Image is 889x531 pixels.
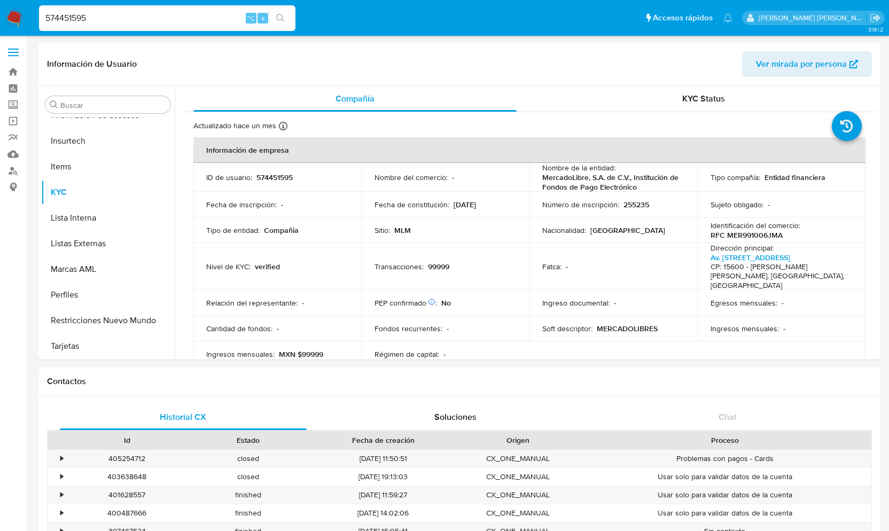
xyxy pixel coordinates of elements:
[375,173,448,182] p: Nombre del comercio :
[579,504,871,522] div: Usar solo para validar datos de la cuenta
[441,298,451,308] p: No
[711,298,777,308] p: Egresos mensuales :
[394,225,411,235] p: MLM
[309,468,457,486] div: [DATE] 19:13:03
[586,435,864,446] div: Proceso
[566,262,568,271] p: -
[542,225,586,235] p: Nacionalidad :
[60,454,63,464] div: •
[206,349,275,359] p: Ingresos mensuales :
[60,100,166,110] input: Buscar
[279,349,323,359] p: MXN $99999
[66,468,188,486] div: 403638648
[457,486,579,504] div: CX_ONE_MANUAL
[542,200,619,209] p: Número de inscripción :
[711,230,783,240] p: RFC MER991006JMA
[756,51,847,77] span: Ver mirada por persona
[188,504,309,522] div: finished
[66,504,188,522] div: 400487666
[193,121,276,131] p: Actualizado hace un mes
[269,11,291,26] button: search-icon
[768,200,770,209] p: -
[50,100,58,109] button: Buscar
[719,411,737,423] span: Chat
[206,324,272,333] p: Cantidad de fondos :
[41,231,175,256] button: Listas Externas
[206,173,252,182] p: ID de usuario :
[206,262,251,271] p: Nivel de KYC :
[579,450,871,467] div: Problemas con pagos - Cards
[309,504,457,522] div: [DATE] 14:02:06
[783,324,785,333] p: -
[375,262,424,271] p: Transacciones :
[682,92,725,105] span: KYC Status
[336,92,375,105] span: Compañía
[579,468,871,486] div: Usar solo para validar datos de la cuenta
[247,13,255,23] span: ⌥
[457,450,579,467] div: CX_ONE_MANUAL
[188,486,309,504] div: finished
[60,508,63,518] div: •
[302,298,304,308] p: -
[452,173,454,182] p: -
[256,173,293,182] p: 574451595
[542,298,610,308] p: Ingreso documental :
[711,324,779,333] p: Ingresos mensuales :
[428,262,449,271] p: 99999
[188,468,309,486] div: closed
[41,256,175,282] button: Marcas AML
[47,376,872,387] h1: Contactos
[41,128,175,154] button: Insurtech
[41,282,175,308] button: Perfiles
[195,435,301,446] div: Estado
[579,486,871,504] div: Usar solo para validar datos de la cuenta
[457,468,579,486] div: CX_ONE_MANUAL
[41,154,175,179] button: Items
[41,308,175,333] button: Restricciones Nuevo Mundo
[765,173,825,182] p: Entidad financiera
[47,59,137,69] h1: Información de Usuario
[623,200,649,209] p: 255235
[457,504,579,522] div: CX_ONE_MANUAL
[465,435,571,446] div: Origen
[375,200,449,209] p: Fecha de constitución :
[597,324,658,333] p: MERCADOLIBRES
[759,13,867,23] p: rene.vale@mercadolibre.com
[542,173,681,192] p: MercadoLibre, S.A. de C.V., Institución de Fondos de Pago Electrónico
[206,298,298,308] p: Relación del representante :
[193,137,865,163] th: Información de empresa
[60,490,63,500] div: •
[375,324,442,333] p: Fondos recurrentes :
[711,243,774,253] p: Dirección principal :
[261,13,264,23] span: s
[277,324,279,333] p: -
[281,200,283,209] p: -
[711,221,800,230] p: Identificación del comercio :
[206,225,260,235] p: Tipo de entidad :
[711,252,790,263] a: Av. [STREET_ADDRESS]
[434,411,477,423] span: Soluciones
[711,173,760,182] p: Tipo compañía :
[160,411,206,423] span: Historial CX
[742,51,872,77] button: Ver mirada por persona
[542,262,562,271] p: Fatca :
[542,324,592,333] p: Soft descriptor :
[60,472,63,482] div: •
[309,486,457,504] div: [DATE] 11:59:27
[206,200,277,209] p: Fecha de inscripción :
[870,12,881,24] a: Salir
[41,205,175,231] button: Lista Interna
[264,225,299,235] p: Compañia
[454,200,476,209] p: [DATE]
[188,450,309,467] div: closed
[375,298,437,308] p: PEP confirmado :
[41,333,175,359] button: Tarjetas
[542,163,615,173] p: Nombre de la entidad :
[309,450,457,467] div: [DATE] 11:50:51
[614,298,616,308] p: -
[74,435,180,446] div: Id
[711,200,763,209] p: Sujeto obligado :
[653,12,713,24] span: Accesos rápidos
[66,450,188,467] div: 405254712
[317,435,450,446] div: Fecha de creación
